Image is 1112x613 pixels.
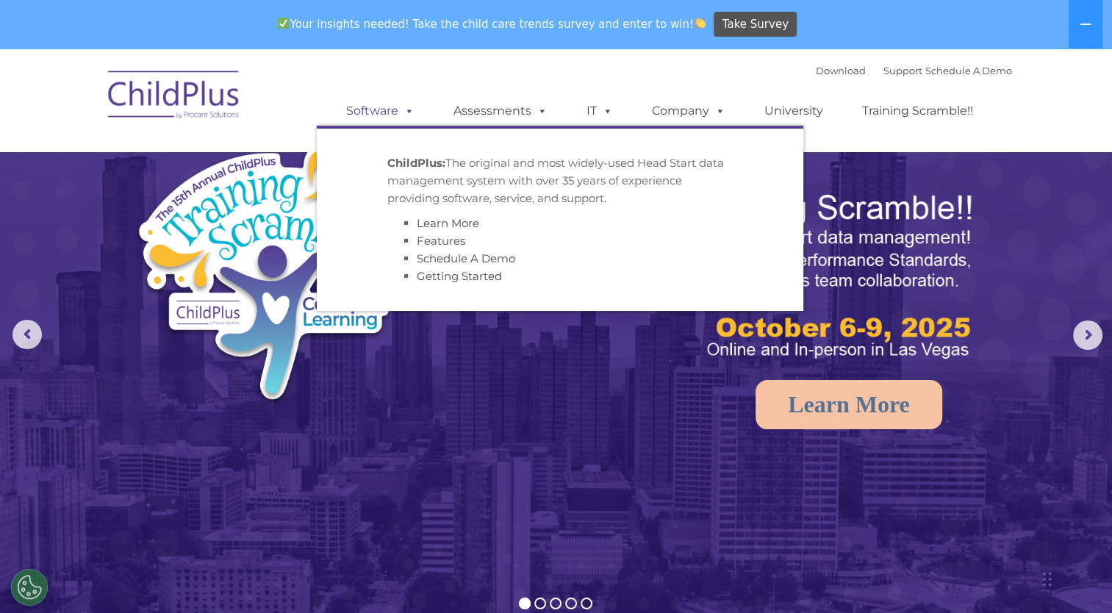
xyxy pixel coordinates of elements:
iframe: Chat Widget [872,454,1112,613]
a: Support [883,65,922,76]
img: ChildPlus by Procare Solutions [101,60,248,134]
span: Your insights needed! Take the child care trends survey and enter to win! [272,10,712,38]
a: Schedule A Demo [417,251,515,265]
strong: ChildPlus: [387,156,445,170]
span: Last name [204,97,249,108]
a: Take Survey [714,12,797,37]
font: | [816,65,1012,76]
div: Drag [1043,557,1052,601]
a: Learn More [756,380,942,429]
span: Take Survey [722,12,789,37]
img: 👏 [695,18,706,29]
a: Features [417,234,465,248]
span: Phone number [204,157,267,168]
a: Schedule A Demo [925,65,1012,76]
a: University [750,96,838,126]
a: Assessments [439,96,562,126]
a: Download [816,65,866,76]
img: ✅ [278,18,289,29]
a: Company [637,96,740,126]
a: Training Scramble!! [847,96,988,126]
a: Learn More [417,216,479,230]
a: IT [572,96,628,126]
a: Software [331,96,429,126]
button: Cookies Settings [11,569,48,606]
a: Getting Started [417,269,502,283]
p: The original and most widely-used Head Start data management system with over 35 years of experie... [387,154,733,207]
